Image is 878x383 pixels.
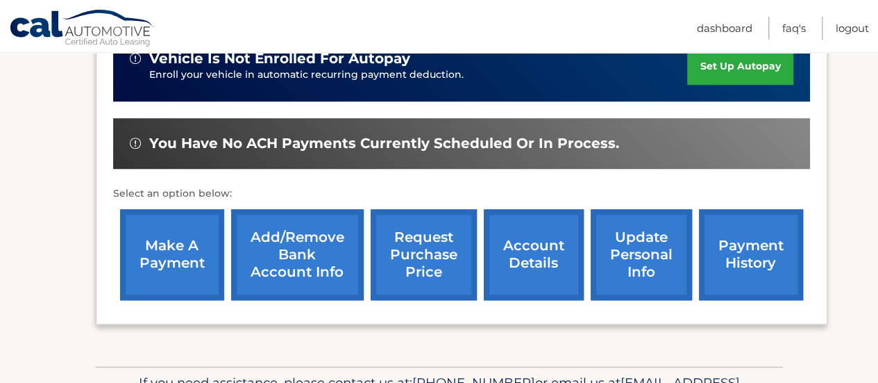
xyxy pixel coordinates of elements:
span: vehicle is not enrolled for autopay [149,50,410,67]
a: request purchase price [371,209,477,300]
a: Dashboard [697,17,752,40]
a: Add/Remove bank account info [231,209,364,300]
span: You have no ACH payments currently scheduled or in process. [149,135,619,152]
a: make a payment [120,209,224,300]
p: Select an option below: [113,186,810,202]
p: Enroll your vehicle in automatic recurring payment deduction. [149,67,688,83]
a: Cal Automotive [9,9,155,49]
a: payment history [699,209,803,300]
img: alert-white.svg [130,138,141,149]
a: Logout [836,17,869,40]
a: update personal info [591,209,692,300]
a: account details [484,209,584,300]
a: set up autopay [687,48,793,85]
img: alert-white.svg [130,53,141,64]
a: FAQ's [782,17,806,40]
